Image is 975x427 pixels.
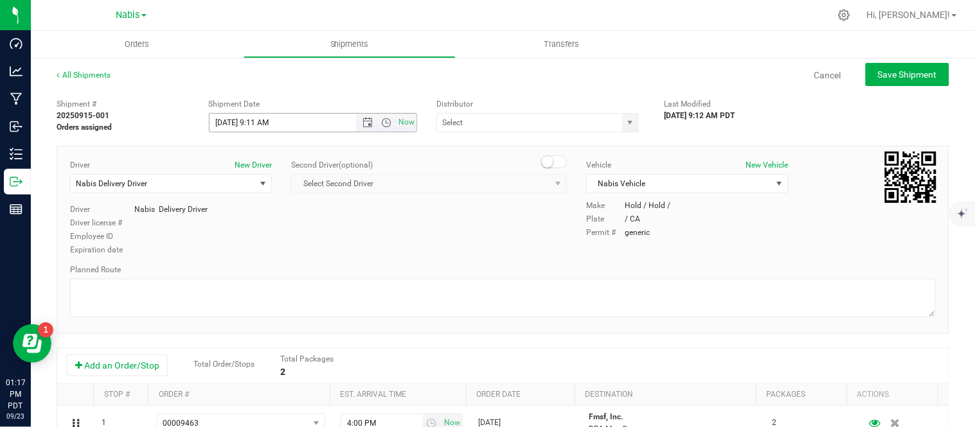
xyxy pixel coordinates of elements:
[396,113,418,132] span: Set Current date
[10,203,22,216] inline-svg: Reports
[456,31,668,58] a: Transfers
[10,65,22,78] inline-svg: Analytics
[280,354,334,363] span: Total Packages
[13,324,51,363] iframe: Resource center
[67,354,168,376] button: Add an Order/Stop
[10,120,22,133] inline-svg: Inbound
[437,114,616,132] input: Select
[193,360,255,369] span: Total Order/Stops
[104,390,130,399] a: Stop #
[70,217,134,229] label: Driver license #
[57,123,112,132] strong: Orders assigned
[814,69,841,82] a: Cancel
[340,390,406,399] a: Est. arrival time
[280,367,285,377] strong: 2
[746,159,789,171] button: New Vehicle
[586,213,625,225] label: Plate
[57,111,109,120] strong: 20250915-001
[587,175,771,193] span: Nabis Vehicle
[527,39,597,50] span: Transfers
[31,31,244,58] a: Orders
[665,98,711,110] label: Last Modified
[767,390,806,399] a: Packages
[76,179,147,188] span: Nabis Delivery Driver
[867,10,951,20] span: Hi, [PERSON_NAME]!
[625,213,640,225] div: / CA
[70,244,134,256] label: Expiration date
[622,114,638,132] span: select
[134,204,208,215] div: Nabis Delivery Driver
[255,175,271,193] span: select
[866,63,949,86] button: Save Shipment
[10,175,22,188] inline-svg: Outbound
[878,69,937,80] span: Save Shipment
[70,204,134,215] label: Driver
[625,227,650,238] div: generic
[38,322,53,338] iframe: Resource center unread badge
[586,200,625,211] label: Make
[339,161,373,170] span: (optional)
[70,231,134,242] label: Employee ID
[116,10,140,21] span: Nabis
[885,152,936,203] qrcode: 20250915-001
[235,159,272,171] button: New Driver
[585,390,633,399] a: Destination
[70,265,121,274] span: Planned Route
[10,92,22,105] inline-svg: Manufacturing
[665,111,735,120] strong: [DATE] 9:12 AM PDT
[291,159,373,171] label: Second Driver
[159,390,189,399] a: Order #
[847,384,938,406] th: Actions
[476,390,521,399] a: Order date
[10,148,22,161] inline-svg: Inventory
[586,159,611,171] label: Vehicle
[244,31,456,58] a: Shipments
[436,98,473,110] label: Distributor
[357,118,379,128] span: Open the date view
[57,71,111,80] a: All Shipments
[589,411,757,423] p: Fmsf, Inc.
[836,9,852,21] div: Manage settings
[625,200,670,211] div: Hold / Hold /
[6,377,25,412] p: 01:17 PM PDT
[107,39,166,50] span: Orders
[313,39,386,50] span: Shipments
[10,37,22,50] inline-svg: Dashboard
[209,98,260,110] label: Shipment Date
[375,118,397,128] span: Open the time view
[586,227,625,238] label: Permit #
[57,98,190,110] span: Shipment #
[6,412,25,421] p: 09/23
[70,159,90,171] label: Driver
[885,152,936,203] img: Scan me!
[771,175,787,193] span: select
